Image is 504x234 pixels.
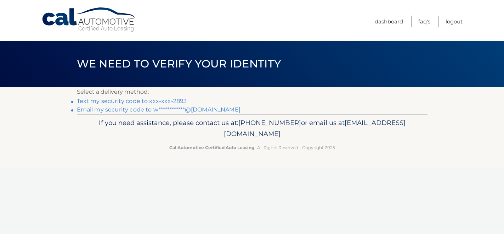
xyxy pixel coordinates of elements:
p: Select a delivery method: [77,87,427,97]
a: Logout [446,16,463,27]
p: If you need assistance, please contact us at: or email us at [81,117,423,140]
p: - All Rights Reserved - Copyright 2025 [81,144,423,151]
a: FAQ's [418,16,430,27]
strong: Cal Automotive Certified Auto Leasing [169,145,254,150]
a: Text my security code to xxx-xxx-2893 [77,98,187,104]
span: [PHONE_NUMBER] [238,119,301,127]
a: Cal Automotive [41,7,137,32]
a: Dashboard [375,16,403,27]
span: We need to verify your identity [77,57,281,70]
